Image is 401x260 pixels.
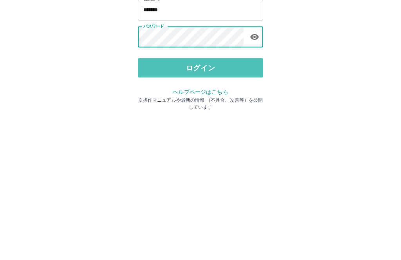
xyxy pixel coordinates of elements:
button: ログイン [138,135,263,155]
p: ※操作マニュアルや最新の情報 （不具合、改善等）を公開しています [138,174,263,188]
label: パスワード [143,100,164,106]
h2: ログイン [175,49,226,64]
a: ヘルプページはこちら [173,166,228,172]
label: 社員番号 [143,73,160,79]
